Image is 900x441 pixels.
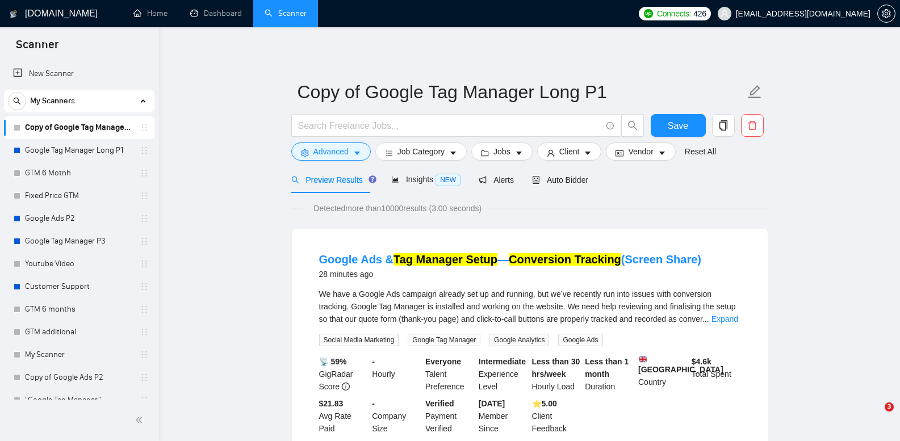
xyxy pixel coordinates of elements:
[668,119,688,133] span: Save
[628,145,653,158] span: Vendor
[493,145,510,158] span: Jobs
[423,355,476,393] div: Talent Preference
[638,355,723,374] b: [GEOGRAPHIC_DATA]
[190,9,242,18] a: dashboardDashboard
[25,207,133,230] a: Google Ads P2
[742,120,763,131] span: delete
[479,176,487,184] span: notification
[479,399,505,408] b: [DATE]
[313,145,349,158] span: Advanced
[25,230,133,253] a: Google Tag Manager P3
[558,334,602,346] span: Google Ads
[317,397,370,435] div: Avg Rate Paid
[140,259,149,268] span: holder
[436,174,461,186] span: NEW
[606,122,614,129] span: info-circle
[265,9,307,18] a: searchScanner
[476,355,530,393] div: Experience Level
[532,357,580,379] b: Less than 30 hrs/week
[319,357,347,366] b: 📡 59%
[7,36,68,60] span: Scanner
[135,414,146,426] span: double-left
[878,9,895,18] span: setting
[532,399,557,408] b: ⭐️ 5.00
[298,78,745,106] input: Scanner name...
[140,214,149,223] span: holder
[559,145,580,158] span: Client
[689,355,743,393] div: Total Spent
[449,149,457,157] span: caret-down
[319,267,702,281] div: 28 minutes ago
[692,357,711,366] b: $ 4.6k
[291,176,299,184] span: search
[25,162,133,184] a: GTM 6 Motnh
[391,175,461,184] span: Insights
[622,120,643,131] span: search
[372,399,375,408] b: -
[712,114,735,137] button: copy
[372,357,375,366] b: -
[25,298,133,321] a: GTM 6 months
[133,9,168,18] a: homeHome
[509,253,621,266] mark: Conversion Tracking
[476,397,530,435] div: Member Since
[747,85,762,99] span: edit
[319,253,702,266] a: Google Ads &Tag Manager Setup—Conversion Tracking(Screen Share)
[9,97,26,105] span: search
[8,92,26,110] button: search
[547,149,555,157] span: user
[606,142,675,161] button: idcardVendorcaret-down
[639,355,647,363] img: 🇬🇧
[530,355,583,393] div: Hourly Load
[385,149,393,157] span: bars
[25,184,133,207] a: Fixed Price GTM
[140,169,149,178] span: holder
[4,62,154,85] li: New Scanner
[423,397,476,435] div: Payment Verified
[140,350,149,359] span: holder
[877,9,895,18] a: setting
[711,314,738,324] a: Expand
[397,145,445,158] span: Job Category
[702,314,709,324] span: ...
[425,399,454,408] b: Verified
[658,149,666,157] span: caret-down
[140,396,149,405] span: holder
[861,402,889,430] iframe: Intercom live chat
[342,383,350,390] span: info-circle
[367,174,378,184] div: Tooltip anchor
[616,149,623,157] span: idcard
[25,389,133,411] a: "Google Tag Manager"
[30,90,75,112] span: My Scanners
[651,114,706,137] button: Save
[621,114,644,137] button: search
[471,142,533,161] button: folderJobscaret-down
[13,62,145,85] a: New Scanner
[140,282,149,291] span: holder
[530,397,583,435] div: Client Feedback
[140,146,149,155] span: holder
[885,402,894,411] span: 3
[305,202,489,215] span: Detected more than 10000 results (3.00 seconds)
[291,175,373,184] span: Preview Results
[408,334,480,346] span: Google Tag Manager
[479,357,526,366] b: Intermediate
[140,191,149,200] span: holder
[425,357,461,366] b: Everyone
[291,142,371,161] button: settingAdvancedcaret-down
[25,321,133,343] a: GTM additional
[515,149,523,157] span: caret-down
[140,237,149,246] span: holder
[25,366,133,389] a: Copy of Google Ads P2
[479,175,514,184] span: Alerts
[721,10,729,18] span: user
[394,253,497,266] mark: Tag Manager Setup
[636,355,689,393] div: Country
[140,327,149,337] span: holder
[301,149,309,157] span: setting
[25,275,133,298] a: Customer Support
[370,397,423,435] div: Company Size
[584,149,592,157] span: caret-down
[140,123,149,132] span: holder
[25,139,133,162] a: Google Tag Manager Long P1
